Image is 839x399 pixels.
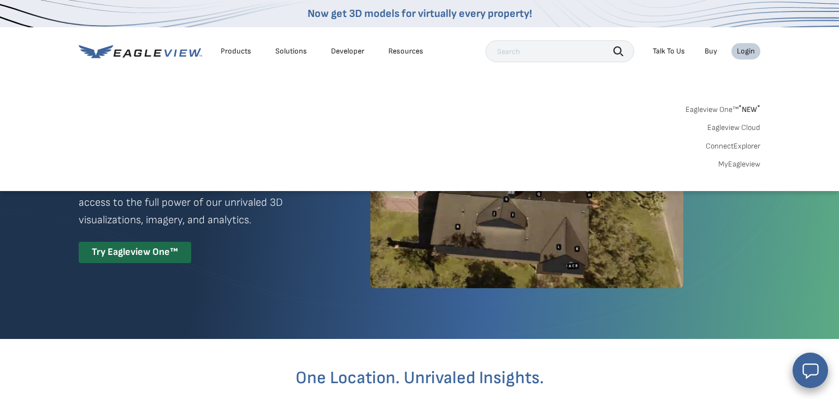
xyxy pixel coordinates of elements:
a: Buy [705,46,717,56]
h2: One Location. Unrivaled Insights. [87,370,752,387]
a: MyEagleview [718,159,760,169]
div: Talk To Us [653,46,685,56]
p: A premium digital experience that provides seamless access to the full power of our unrivaled 3D ... [79,176,331,229]
a: Eagleview Cloud [707,123,760,133]
a: ConnectExplorer [706,141,760,151]
div: Resources [388,46,423,56]
div: Solutions [275,46,307,56]
div: Login [737,46,755,56]
a: Developer [331,46,364,56]
div: Try Eagleview One™ [79,242,191,263]
a: Now get 3D models for virtually every property! [308,7,532,20]
button: Open chat window [793,353,828,388]
input: Search [486,40,634,62]
span: NEW [738,105,760,114]
a: Eagleview One™*NEW* [686,102,760,114]
div: Products [221,46,251,56]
